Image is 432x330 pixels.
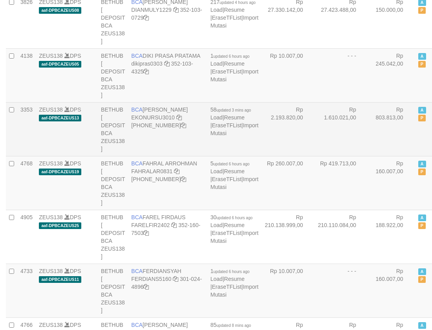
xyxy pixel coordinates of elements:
td: 4138 [17,48,36,102]
span: Paused [418,115,426,121]
a: ZEUS138 [39,160,63,167]
td: FERDIANSYAH 301-024-4896 [128,264,207,317]
span: Paused [418,276,426,283]
td: - - - [315,48,368,102]
td: FAHRAL ARROHMAN [PHONE_NUMBER] [128,156,207,210]
td: DPS [36,264,98,317]
span: Active [418,53,426,60]
span: updated 6 hours ago [214,54,250,59]
a: EKONURSU3010 [131,114,175,121]
td: BETHUB [ DEPOSIT BCA ZEUS138 ] [98,210,128,264]
span: aaf-DPBCAZEUS19 [39,169,81,175]
a: FAHRALAR0831 [131,168,172,174]
span: Active [418,268,426,275]
span: BCA [131,268,143,274]
span: aaf-DPBCAZEUS11 [39,276,81,283]
a: Resume [224,114,245,121]
a: Resume [224,60,245,67]
span: BCA [131,214,143,220]
span: BCA [131,106,143,113]
a: ZEUS138 [39,322,63,328]
span: 85 [211,322,251,328]
td: Rp 803.813,00 [368,102,415,156]
td: BETHUB [ DEPOSIT BCA ZEUS138 ] [98,102,128,156]
td: DIKI PRASA PRATAMA 352-103-4325 [128,48,207,102]
td: BETHUB [ DEPOSIT BCA ZEUS138 ] [98,264,128,317]
a: ZEUS138 [39,214,63,220]
span: Active [418,161,426,167]
span: updated 6 hours ago [216,216,253,220]
a: ZEUS138 [39,268,63,274]
span: updated 3 mins ago [216,108,251,112]
td: Rp 210.110.084,00 [315,210,368,264]
td: BETHUB [ DEPOSIT BCA ZEUS138 ] [98,156,128,210]
a: dikipras0303 [131,60,162,67]
a: Load [211,222,223,228]
span: | | | [211,53,258,82]
span: aaf-DPBCAZEUS05 [39,61,81,68]
a: EraseTFList [212,68,241,75]
td: Rp 210.138.999,00 [262,210,315,264]
span: aaf-DPBCAZEUS08 [39,7,81,14]
span: Paused [418,61,426,68]
span: | | | [211,106,258,136]
a: EraseTFList [212,176,241,182]
a: EraseTFList [212,230,241,236]
span: updated 8 mins ago [216,323,251,328]
span: aaf-DPBCAZEUS13 [39,115,81,121]
a: Import Mutasi [211,15,258,29]
td: FAREL FIRDAUS 352-160-7503 [128,210,207,264]
span: | | | [211,214,258,244]
td: Rp 188.922,00 [368,210,415,264]
td: Rp 10.007,00 [262,48,315,102]
a: EraseTFList [212,284,241,290]
span: updated 6 hours ago [214,269,250,274]
span: 58 [211,106,251,113]
td: DPS [36,102,98,156]
td: Rp 260.007,00 [262,156,315,210]
a: Import Mutasi [211,284,258,298]
a: DIANMULY1229 [131,7,171,13]
a: ZEUS138 [39,53,63,59]
td: 4768 [17,156,36,210]
a: Import Mutasi [211,122,258,136]
td: - - - [315,264,368,317]
td: Rp 419.713,00 [315,156,368,210]
td: Rp 10.007,00 [262,264,315,317]
a: FERDIANS5160 [131,276,171,282]
td: Rp 2.193.820,00 [262,102,315,156]
span: Paused [418,7,426,14]
td: Rp 1.610.021,00 [315,102,368,156]
span: 1 [211,268,250,274]
span: 1 [211,53,250,59]
td: Rp 245.042,00 [368,48,415,102]
a: Import Mutasi [211,176,258,190]
td: DPS [36,48,98,102]
td: DPS [36,156,98,210]
td: BETHUB [ DEPOSIT BCA ZEUS138 ] [98,48,128,102]
td: 4733 [17,264,36,317]
span: Paused [418,169,426,175]
a: Resume [224,7,245,13]
span: Paused [418,222,426,229]
td: Rp 160.007,00 [368,264,415,317]
span: aaf-DPBCAZEUS25 [39,222,81,229]
span: | | | [211,160,258,190]
td: [PERSON_NAME] [PHONE_NUMBER] [128,102,207,156]
a: ZEUS138 [39,106,63,113]
td: DPS [36,210,98,264]
span: BCA [131,322,143,328]
a: Import Mutasi [211,230,258,244]
a: Load [211,168,223,174]
a: EraseTFList [212,122,241,128]
span: Active [418,214,426,221]
span: BCA [131,53,143,59]
span: updated 4 hours ago [220,0,256,5]
span: BCA [131,160,143,167]
span: Active [418,107,426,114]
span: 5 [211,160,250,167]
td: Rp 160.007,00 [368,156,415,210]
a: Resume [224,276,245,282]
a: Load [211,276,223,282]
span: updated 6 hours ago [214,162,250,166]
